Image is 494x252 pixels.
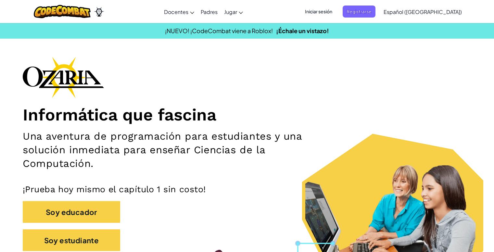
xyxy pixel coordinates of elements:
[224,8,237,15] font: Jugar
[201,8,218,15] font: Padres
[34,5,91,18] img: Logotipo de CodeCombat
[23,130,302,170] font: Una aventura de programación para estudiantes y una solución inmediata para enseñar Ciencias de l...
[343,6,375,18] button: Registrarse
[161,3,197,20] a: Docentes
[23,57,104,98] img: Logotipo de la marca Ozaria
[23,229,120,251] button: Soy estudiante
[221,3,246,20] a: Jugar
[347,8,372,14] font: Registrarse
[384,8,462,15] font: Español ([GEOGRAPHIC_DATA])
[197,3,221,20] a: Padres
[164,8,188,15] font: Docentes
[165,27,273,34] font: ¡NUEVO! ¡CodeCombat viene a Roblox!
[23,201,120,223] button: Soy educador
[23,105,216,124] font: Informática que fascina
[276,27,329,34] a: ¡Échale un vistazo!
[46,208,97,217] font: Soy educador
[23,184,206,194] font: ¡Prueba hoy mismo el capítulo 1 sin costo!
[44,236,99,245] font: Soy estudiante
[380,3,465,20] a: Español ([GEOGRAPHIC_DATA])
[94,7,104,17] img: Ozaria
[305,8,332,14] font: Iniciar sesión
[301,6,336,18] button: Iniciar sesión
